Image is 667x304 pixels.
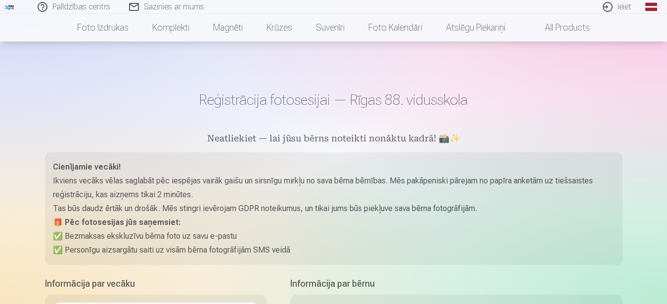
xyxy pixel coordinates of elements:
[304,14,356,42] a: Suvenīri
[53,162,121,172] strong: Cienījamie vecāki!
[45,132,623,146] h5: Neatliekiet — lai jūsu bērns noteikti nonāktu kadrā! 📸✨
[45,277,267,291] h5: Informācija par vecāku
[45,91,623,109] h1: Reģistrācija fotosesijai — Rīgas 88. vidusskola
[356,14,434,42] a: Foto kalendāri
[53,229,615,243] p: ✅ Bezmaksas ekskluzīvu bērna foto uz savu e-pastu
[4,4,15,10] img: /fa1
[290,277,623,291] h5: Informācija par bērnu
[140,14,201,42] a: Komplekti
[53,202,615,216] p: Tas būs daudz ērtāk un drošāk. Mēs stingri ievērojam GDPR noteikumus, un tikai jums būs piekļuve ...
[53,243,615,257] p: ✅ Personīgu aizsargātu saiti uz visām bērna fotogrāfijām SMS veidā
[517,14,602,42] a: All products
[201,14,255,42] a: Magnēti
[434,14,517,42] a: Atslēgu piekariņi
[53,217,180,227] strong: 🎁 Pēc fotosesijas jūs saņemsiet:
[53,174,615,202] p: Ikviens vecāks vēlas saglabāt pēc iespējas vairāk gaišu un sirsnīgu mirkļu no sava bērna bērnības...
[255,14,304,42] a: Krūzes
[65,14,140,42] a: Foto izdrukas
